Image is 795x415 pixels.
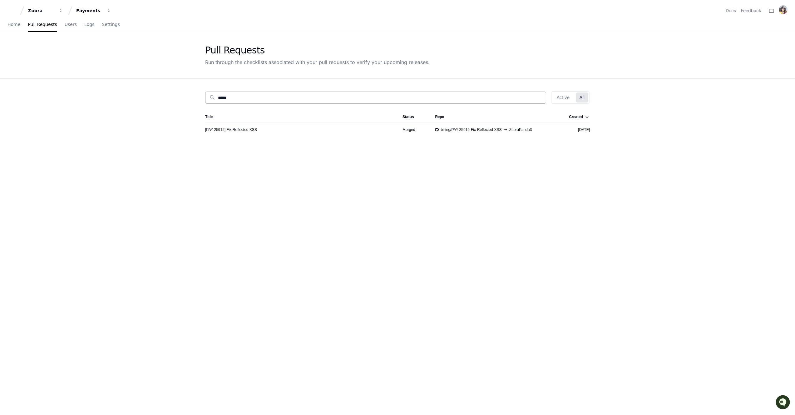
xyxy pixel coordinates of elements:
[7,22,20,26] span: Home
[205,127,257,132] a: [PAY-25915] Fix Reflected XSS
[28,7,55,14] div: Zuora
[6,47,17,58] img: 1756235613930-3d25f9e4-fa56-45dd-b3ad-e072dfbd1548
[84,17,94,32] a: Logs
[726,7,736,14] a: Docs
[26,5,66,16] button: Zuora
[576,92,588,102] button: All
[76,7,103,14] div: Payments
[205,45,430,56] div: Pull Requests
[741,7,761,14] button: Feedback
[205,114,393,119] div: Title
[402,114,425,119] div: Status
[775,394,792,411] iframe: Open customer support
[102,22,120,26] span: Settings
[21,53,79,58] div: We're available if you need us!
[62,66,76,70] span: Pylon
[6,25,114,35] div: Welcome
[441,127,501,132] span: billing/PAY-25915-Fix-Reflected-XSS
[65,17,77,32] a: Users
[569,114,589,119] div: Created
[553,92,573,102] button: Active
[28,17,57,32] a: Pull Requests
[6,6,19,19] img: PlayerZero
[65,22,77,26] span: Users
[209,94,215,101] mat-icon: search
[779,5,788,14] img: ACg8ocJp4l0LCSiC5MWlEh794OtQNs1DKYp4otTGwJyAKUZvwXkNnmc=s96-c
[402,127,425,132] div: Merged
[21,47,102,53] div: Start new chat
[7,17,20,32] a: Home
[564,127,590,132] div: [DATE]
[430,111,559,122] th: Repo
[205,114,213,119] div: Title
[28,22,57,26] span: Pull Requests
[84,22,94,26] span: Logs
[102,17,120,32] a: Settings
[205,58,430,66] div: Run through the checklists associated with your pull requests to verify your upcoming releases.
[74,5,114,16] button: Payments
[106,48,114,56] button: Start new chat
[402,114,414,119] div: Status
[509,127,532,132] span: ZuoraPanda3
[44,65,76,70] a: Powered byPylon
[569,114,583,119] div: Created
